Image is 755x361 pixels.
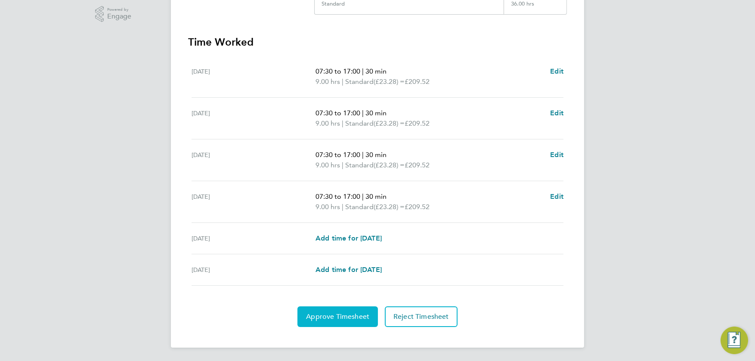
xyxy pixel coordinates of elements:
[192,108,316,129] div: [DATE]
[385,306,458,327] button: Reject Timesheet
[306,312,369,321] span: Approve Timesheet
[504,0,566,14] div: 36.00 hrs
[192,150,316,170] div: [DATE]
[316,192,360,201] span: 07:30 to 17:00
[342,77,343,86] span: |
[316,151,360,159] span: 07:30 to 17:00
[316,265,382,274] span: Add time for [DATE]
[550,109,563,117] span: Edit
[107,13,131,20] span: Engage
[550,151,563,159] span: Edit
[95,6,132,22] a: Powered byEngage
[342,203,343,211] span: |
[345,202,374,212] span: Standard
[374,203,405,211] span: (£23.28) =
[362,67,364,75] span: |
[374,77,405,86] span: (£23.28) =
[316,233,382,244] a: Add time for [DATE]
[192,233,316,244] div: [DATE]
[405,203,430,211] span: £209.52
[316,265,382,275] a: Add time for [DATE]
[550,192,563,201] span: Edit
[188,35,567,49] h3: Time Worked
[721,327,748,354] button: Engage Resource Center
[374,161,405,169] span: (£23.28) =
[322,0,345,7] div: Standard
[316,119,340,127] span: 9.00 hrs
[550,150,563,160] a: Edit
[345,77,374,87] span: Standard
[405,119,430,127] span: £209.52
[362,151,364,159] span: |
[365,109,387,117] span: 30 min
[374,119,405,127] span: (£23.28) =
[550,191,563,202] a: Edit
[365,192,387,201] span: 30 min
[550,67,563,75] span: Edit
[192,265,316,275] div: [DATE]
[316,77,340,86] span: 9.00 hrs
[405,161,430,169] span: £209.52
[405,77,430,86] span: £209.52
[316,109,360,117] span: 07:30 to 17:00
[192,191,316,212] div: [DATE]
[393,312,449,321] span: Reject Timesheet
[550,108,563,118] a: Edit
[297,306,378,327] button: Approve Timesheet
[550,66,563,77] a: Edit
[365,151,387,159] span: 30 min
[316,203,340,211] span: 9.00 hrs
[362,192,364,201] span: |
[362,109,364,117] span: |
[316,161,340,169] span: 9.00 hrs
[345,118,374,129] span: Standard
[345,160,374,170] span: Standard
[192,66,316,87] div: [DATE]
[342,119,343,127] span: |
[316,234,382,242] span: Add time for [DATE]
[342,161,343,169] span: |
[107,6,131,13] span: Powered by
[316,67,360,75] span: 07:30 to 17:00
[365,67,387,75] span: 30 min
